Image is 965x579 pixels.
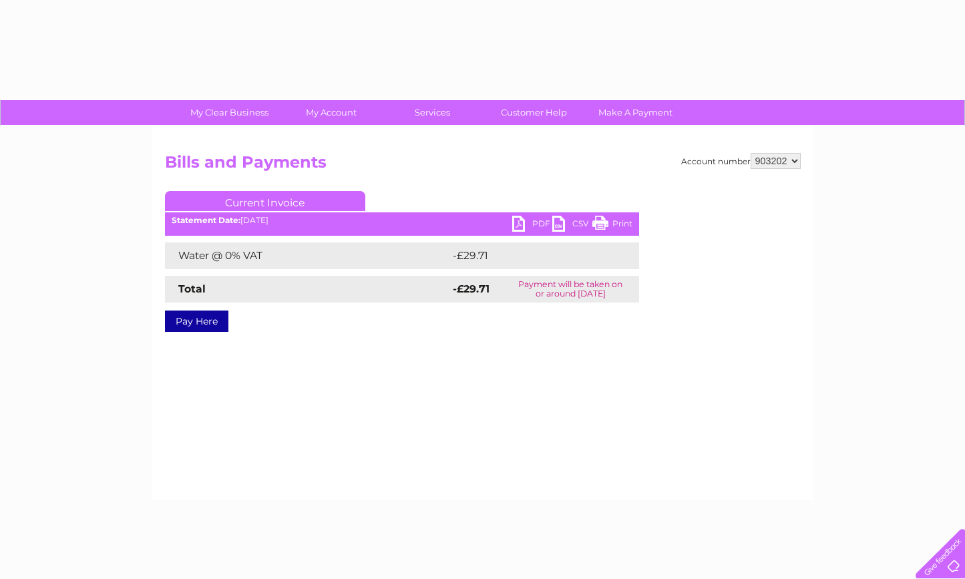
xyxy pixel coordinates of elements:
[377,100,488,125] a: Services
[178,282,206,295] strong: Total
[174,100,284,125] a: My Clear Business
[172,215,240,225] b: Statement Date:
[276,100,386,125] a: My Account
[479,100,589,125] a: Customer Help
[552,216,592,235] a: CSV
[681,153,801,169] div: Account number
[592,216,632,235] a: Print
[165,191,365,211] a: Current Invoice
[165,311,228,332] a: Pay Here
[165,153,801,178] h2: Bills and Payments
[165,216,639,225] div: [DATE]
[580,100,691,125] a: Make A Payment
[165,242,449,269] td: Water @ 0% VAT
[449,242,613,269] td: -£29.71
[453,282,490,295] strong: -£29.71
[502,276,638,303] td: Payment will be taken on or around [DATE]
[512,216,552,235] a: PDF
